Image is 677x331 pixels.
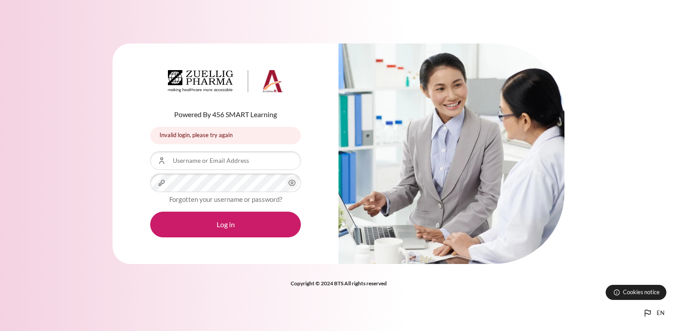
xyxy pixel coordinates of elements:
button: Log in [150,212,301,237]
span: en [657,309,665,318]
button: Languages [639,304,668,322]
a: Forgotten your username or password? [169,195,282,203]
div: Invalid login, please try again [150,127,301,144]
span: Cookies notice [623,288,660,296]
img: Architeck [168,70,283,92]
strong: Copyright © 2024 BTS All rights reserved [291,280,387,287]
input: Username or Email Address [150,151,301,170]
button: Cookies notice [606,285,666,300]
p: Powered By 456 SMART Learning [150,109,301,120]
a: Architeck [168,70,283,96]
